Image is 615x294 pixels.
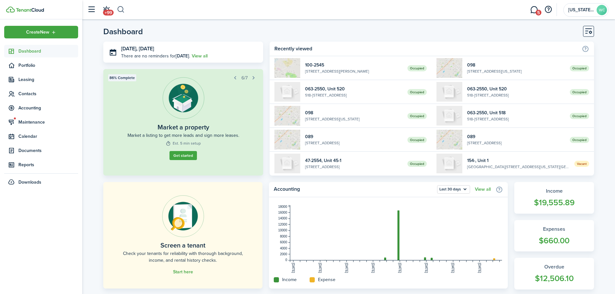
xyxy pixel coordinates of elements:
[305,92,403,98] widget-list-item-description: 518-[STREET_ADDRESS]
[467,109,565,116] widget-list-item-title: 063-2550, Unit 518
[437,185,470,194] button: Open menu
[305,157,403,164] widget-list-item-title: 47-2554, Unit 45-1
[521,272,588,285] widget-stats-count: $12,506.10
[467,164,569,170] widget-list-item-description: [GEOGRAPHIC_DATA][STREET_ADDRESS][US_STATE][GEOGRAPHIC_DATA]
[280,240,288,244] tspan: 6000
[109,75,135,81] span: 86% Complete
[372,263,375,273] tspan: [DATE]
[158,122,209,132] widget-step-title: Market a property
[318,276,335,283] home-widget-title: Expense
[425,263,428,273] tspan: [DATE]
[274,185,434,194] home-widget-title: Accounting
[597,5,607,15] avatar-text: WC
[274,45,579,53] home-widget-title: Recently viewed
[103,10,114,15] span: +99
[305,62,403,68] widget-list-item-title: 100-2545
[18,161,78,168] span: Reports
[16,8,44,12] img: TenantCloud
[274,154,300,173] img: 45-1
[436,58,462,78] img: 1
[521,235,588,247] widget-stats-count: $660.00
[436,106,462,126] img: 518
[318,263,322,273] tspan: [DATE]
[274,130,300,149] img: 1
[407,65,427,71] span: Occupied
[278,205,287,208] tspan: 18000
[6,6,15,13] img: TenantCloud
[121,45,258,53] h3: [DATE], [DATE]
[407,113,427,119] span: Occupied
[467,92,565,98] widget-list-item-description: 518-[STREET_ADDRESS]
[436,82,462,102] img: 520
[18,105,78,111] span: Accounting
[280,247,288,250] tspan: 4000
[574,161,589,167] span: Vacant
[278,217,287,220] tspan: 14000
[18,48,78,55] span: Dashboard
[18,119,78,126] span: Maintenance
[451,263,455,273] tspan: [DATE]
[521,225,588,233] widget-stats-title: Expenses
[514,220,594,252] a: Expenses$660.00
[100,2,112,18] a: Notifications
[305,109,403,116] widget-list-item-title: 098
[398,263,402,273] tspan: [DATE]
[407,137,427,143] span: Occupied
[278,223,287,226] tspan: 12000
[514,258,594,289] a: Overdue$12,506.10
[568,8,594,12] span: Washington County Community Action Council
[437,185,470,194] button: Last 30 days
[436,130,462,149] img: 1
[436,154,462,173] img: 1
[18,90,78,97] span: Contacts
[173,269,193,275] a: Start here
[570,89,589,95] span: Occupied
[85,4,97,16] button: Open sidebar
[18,62,78,69] span: Portfolio
[274,82,300,102] img: 520
[18,179,41,186] span: Downloads
[274,106,300,126] img: 1
[117,4,125,15] button: Search
[18,76,78,83] span: Leasing
[521,263,588,271] widget-stats-title: Overdue
[305,116,403,122] widget-list-item-description: [STREET_ADDRESS][US_STATE]
[528,2,540,18] a: Messaging
[407,89,427,95] span: Occupied
[467,133,565,140] widget-list-item-title: 089
[128,132,239,139] widget-step-description: Market a listing to get more leads and sign more leases.
[282,276,297,283] home-widget-title: Income
[345,263,348,273] tspan: [DATE]
[278,211,287,214] tspan: 16000
[278,228,287,232] tspan: 10000
[4,45,78,57] a: Dashboard
[583,26,594,37] button: Customise
[103,27,143,35] header-page-title: Dashboard
[305,86,403,92] widget-list-item-title: 063-2550, Unit 520
[192,53,208,59] a: View all
[536,10,541,15] span: 5
[521,187,588,195] widget-stats-title: Income
[407,161,427,167] span: Occupied
[521,197,588,209] widget-stats-count: $19,555.89
[467,62,565,68] widget-list-item-title: 098
[475,187,491,192] a: View all
[280,235,288,238] tspan: 8000
[305,68,403,74] widget-list-item-description: [STREET_ADDRESS][PERSON_NAME]
[467,116,565,122] widget-list-item-description: 518-[STREET_ADDRESS]
[467,140,565,146] widget-list-item-description: [STREET_ADDRESS]
[543,4,554,15] button: Open resource center
[18,133,78,140] span: Calendar
[166,140,201,146] widget-step-time: Est. 5 min setup
[305,140,403,146] widget-list-item-description: [STREET_ADDRESS]
[162,77,204,119] img: Listing
[305,133,403,140] widget-list-item-title: 089
[478,263,481,273] tspan: [DATE]
[285,258,287,262] tspan: 0
[4,26,78,38] button: Open menu
[162,195,204,237] img: Online payments
[169,151,197,160] a: Get started
[280,252,288,256] tspan: 2000
[514,182,594,214] a: Income$19,555.89
[160,240,205,250] home-placeholder-title: Screen a tenant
